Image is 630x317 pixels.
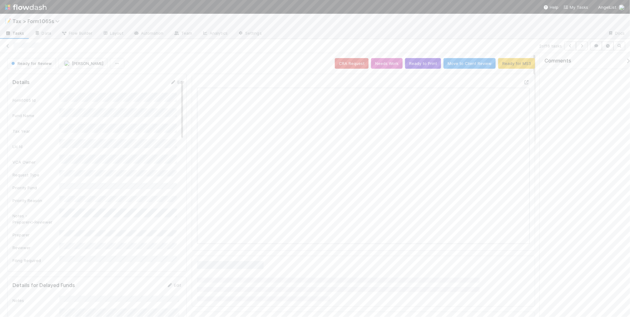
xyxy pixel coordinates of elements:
[543,4,558,10] div: Help
[128,29,169,39] a: Automation
[563,4,588,10] a: My Tasks
[12,232,59,238] div: Preparer
[197,29,233,39] a: Analytics
[335,58,369,69] button: CRA Request
[97,29,128,39] a: Layout
[498,58,535,69] button: Ready for MS3
[7,58,56,69] button: Ready for Review
[405,58,441,69] button: Ready to Print
[544,58,571,64] span: Comments
[371,58,403,69] button: Needs Work
[12,297,59,304] div: Notes
[12,185,59,191] div: Priority Fund
[12,128,59,134] div: Tax Year
[12,172,59,178] div: Request Type
[563,5,588,10] span: My Tasks
[29,29,56,39] a: Data
[12,97,59,103] div: Form1065 Id
[58,58,107,69] button: [PERSON_NAME]
[10,61,52,66] span: Ready for Review
[5,2,47,12] img: logo-inverted-e16ddd16eac7371096b0.svg
[598,5,616,10] span: AngelList
[64,60,70,67] img: avatar_66854b90-094e-431f-b713-6ac88429a2b8.png
[5,18,11,24] span: 📝
[619,4,625,11] img: avatar_45ea4894-10ca-450f-982d-dabe3bd75b0b.png
[12,213,59,225] div: Notes - Preparer<>Reviewer
[12,159,59,165] div: VCA Owner
[444,58,496,69] button: Move to Client Review
[169,29,197,39] a: Team
[539,43,562,49] span: 2 of 16 tasks
[56,29,97,39] a: Flow Builder
[12,112,59,119] div: Fund Name
[5,30,24,36] span: Tasks
[12,282,75,289] h5: Details for Delayed Funds
[233,29,267,39] a: Settings
[603,29,630,39] a: Docs
[12,18,63,24] span: Tax > Form1065s
[61,30,92,36] span: Flow Builder
[12,143,59,150] div: Llc Id
[167,283,181,288] a: Edit
[12,257,59,264] div: Filing Required
[12,79,30,86] h5: Details
[170,80,185,85] a: Edit
[12,245,59,251] div: Reviewer
[72,61,103,66] span: [PERSON_NAME]
[12,197,59,204] div: Priority Reason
